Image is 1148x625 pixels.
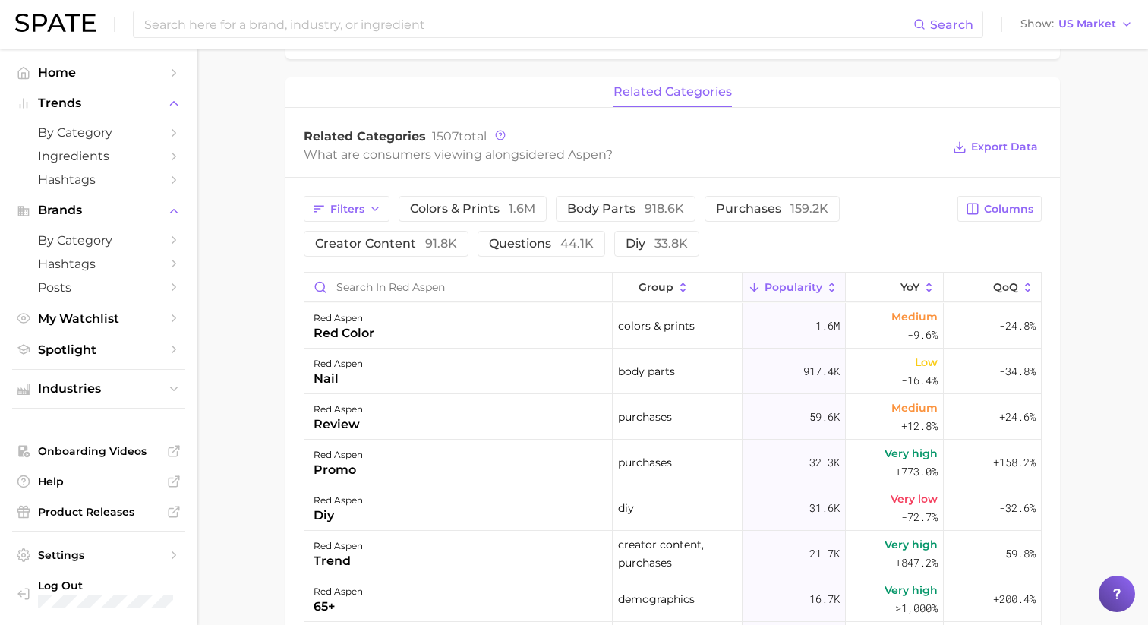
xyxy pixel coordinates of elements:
span: total [432,129,487,144]
a: Spotlight [12,338,185,361]
span: Hashtags [38,172,159,187]
a: Log out. Currently logged in with e-mail greese@red-aspen.com. [12,574,185,613]
div: red aspen [314,400,363,418]
button: ShowUS Market [1017,14,1137,34]
span: +847.2% [895,554,938,572]
a: Hashtags [12,252,185,276]
span: Trends [38,96,159,110]
span: +12.8% [901,417,938,435]
div: What are consumers viewing alongside ? [304,144,941,165]
div: red aspen [314,582,363,601]
span: +773.0% [895,462,938,481]
span: purchases [618,453,672,472]
button: red aspenred colorcolors & prints1.6mMedium-9.6%-24.8% [304,303,1041,349]
span: body parts [567,203,684,215]
span: 1.6m [815,317,840,335]
span: -72.7% [901,508,938,526]
span: +200.4% [993,590,1036,608]
span: Popularity [765,281,822,293]
span: purchases [716,203,828,215]
span: Hashtags [38,257,159,271]
span: -32.6% [999,499,1036,517]
span: colors & prints [410,203,535,215]
button: red aspenreviewpurchases59.6kMedium+12.8%+24.6% [304,394,1041,440]
span: 159.2k [790,201,828,216]
span: Spotlight [38,342,159,357]
span: Search [930,17,973,32]
div: review [314,415,363,434]
button: QoQ [944,273,1041,302]
span: by Category [38,233,159,248]
span: questions [489,238,594,250]
span: Very high [885,581,938,599]
span: -34.8% [999,362,1036,380]
a: Posts [12,276,185,299]
span: Brands [38,204,159,217]
button: group [613,273,742,302]
span: 21.7k [809,545,840,563]
span: 1.6m [509,201,535,216]
button: Brands [12,199,185,222]
div: diy [314,507,363,525]
a: Help [12,470,185,493]
span: Product Releases [38,505,159,519]
span: 32.3k [809,453,840,472]
span: -16.4% [901,371,938,390]
a: Settings [12,544,185,567]
span: red aspen [544,147,606,162]
input: Search here for a brand, industry, or ingredient [143,11,913,37]
span: Show [1020,20,1054,28]
span: +158.2% [993,453,1036,472]
a: Onboarding Videos [12,440,185,462]
div: nail [314,370,363,388]
span: Very low [891,490,938,508]
span: diy [618,499,634,517]
a: Ingredients [12,144,185,168]
a: by Category [12,229,185,252]
span: Low [915,353,938,371]
div: promo [314,461,363,479]
span: colors & prints [618,317,695,335]
span: 91.8k [425,236,457,251]
span: -24.8% [999,317,1036,335]
span: 31.6k [809,499,840,517]
span: by Category [38,125,159,140]
span: YoY [900,281,919,293]
a: Home [12,61,185,84]
div: trend [314,552,363,570]
span: 44.1k [560,236,594,251]
span: Medium [891,308,938,326]
button: red aspendiydiy31.6kVery low-72.7%-32.6% [304,485,1041,531]
span: Medium [891,399,938,417]
span: Help [38,475,159,488]
div: red aspen [314,355,363,373]
span: Very high [885,535,938,554]
span: Industries [38,382,159,396]
a: My Watchlist [12,307,185,330]
div: 65+ [314,598,363,616]
span: Related Categories [304,129,426,144]
span: purchases [618,408,672,426]
span: My Watchlist [38,311,159,326]
span: >1,000% [895,601,938,615]
span: creator content, purchases [618,535,736,572]
div: red aspen [314,446,363,464]
button: red aspen65+demographics16.7kVery high>1,000%+200.4% [304,576,1041,622]
div: red aspen [314,309,374,327]
span: 16.7k [809,590,840,608]
button: red aspentrendcreator content, purchases21.7kVery high+847.2%-59.8% [304,531,1041,576]
button: Export Data [949,137,1042,158]
span: Home [38,65,159,80]
a: by Category [12,121,185,144]
span: Posts [38,280,159,295]
a: Hashtags [12,168,185,191]
div: red aspen [314,537,363,555]
span: 918.6k [645,201,684,216]
span: US Market [1058,20,1116,28]
span: Settings [38,548,159,562]
a: Product Releases [12,500,185,523]
div: red color [314,324,374,342]
span: -9.6% [907,326,938,344]
button: Popularity [743,273,846,302]
span: 1507 [432,129,459,144]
